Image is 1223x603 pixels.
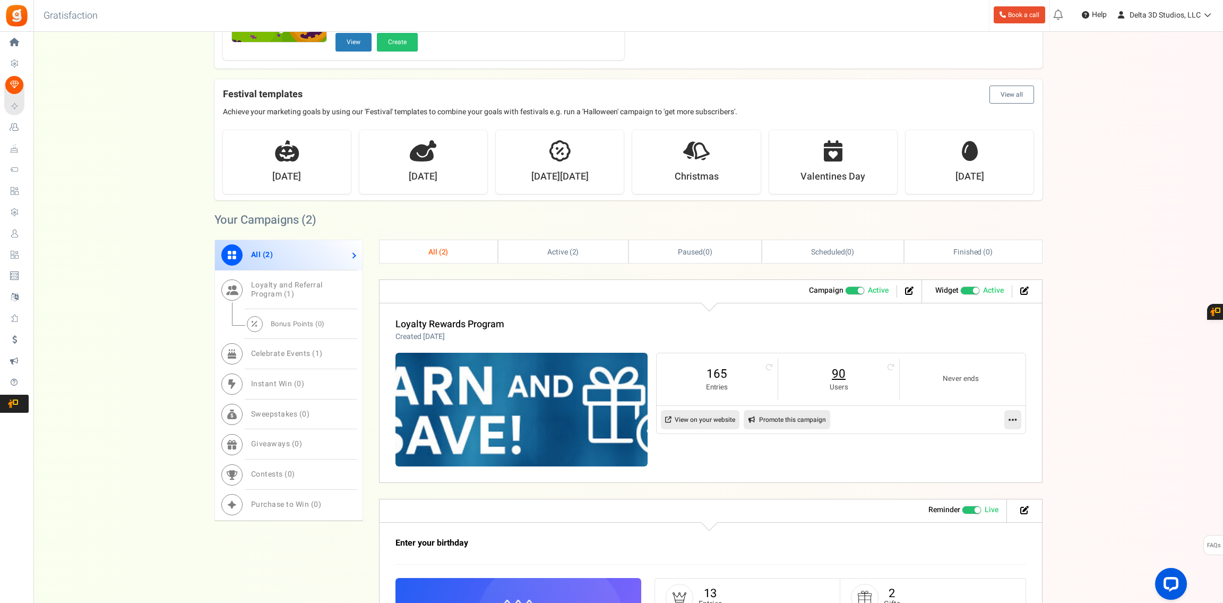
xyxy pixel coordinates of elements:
span: 0 [705,247,710,258]
span: 0 [847,247,851,258]
span: 2 [265,249,270,260]
h2: Your Campaigns ( ) [214,215,316,225]
h3: Gratisfaction [32,5,109,27]
a: View on your website [661,410,739,429]
a: 90 [789,366,889,383]
span: All ( ) [251,249,273,260]
span: Delta 3D Studios, LLC [1130,10,1201,21]
strong: Christmas [675,170,719,184]
span: Loyalty and Referral Program ( ) [251,279,323,300]
strong: Campaign [809,285,843,296]
span: Help [1089,10,1107,20]
span: 0 [302,409,307,420]
strong: [DATE] [955,170,984,184]
span: 0 [986,247,990,258]
button: Create [377,33,418,52]
strong: [DATE][DATE] [531,170,589,184]
span: FAQs [1207,536,1221,556]
span: Paused [678,247,703,258]
a: Help [1078,6,1111,23]
span: Live [985,505,998,515]
span: 0 [288,469,292,480]
a: 13 [704,585,717,602]
img: Gratisfaction [5,4,29,28]
a: Book a call [994,6,1045,23]
span: Finished ( ) [953,247,993,258]
span: Celebrate Events ( ) [251,348,323,359]
strong: Widget [935,285,959,296]
small: Entries [667,383,767,393]
span: 2 [572,247,576,258]
small: Users [789,383,889,393]
button: View [335,33,372,52]
span: 0 [295,438,299,449]
span: 1 [315,348,320,359]
p: Achieve your marketing goals by using our 'Festival' templates to combine your goals with festiva... [223,107,1034,117]
small: Never ends [910,374,1011,384]
span: All ( ) [428,247,449,258]
span: Bonus Points ( ) [271,319,325,329]
span: 1 [287,288,291,300]
span: ( ) [678,247,712,258]
span: Sweepstakes ( ) [251,409,310,420]
button: View all [989,86,1034,104]
a: Promote this campaign [744,410,830,429]
a: Loyalty Rewards Program [395,317,504,332]
h4: Festival templates [223,86,1034,104]
span: Purchase to Win ( ) [251,499,322,510]
span: Scheduled [811,247,845,258]
a: 165 [667,366,767,383]
span: Contests ( ) [251,469,295,480]
strong: Valentines Day [800,170,865,184]
strong: [DATE] [409,170,437,184]
span: 2 [442,247,446,258]
span: Active ( ) [547,247,579,258]
strong: Reminder [928,504,960,515]
span: Active [868,285,889,296]
h3: Enter your birthday [395,539,900,548]
li: Widget activated [927,285,1012,298]
span: ( ) [811,247,854,258]
p: Created [DATE] [395,332,504,342]
span: 0 [297,378,302,389]
strong: [DATE] [272,170,301,184]
a: 2 [889,585,895,602]
span: Active [983,285,1004,296]
span: 2 [306,211,312,228]
span: 0 [318,319,322,329]
span: 0 [314,499,318,510]
span: Giveaways ( ) [251,438,303,449]
span: Instant Win ( ) [251,378,305,389]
